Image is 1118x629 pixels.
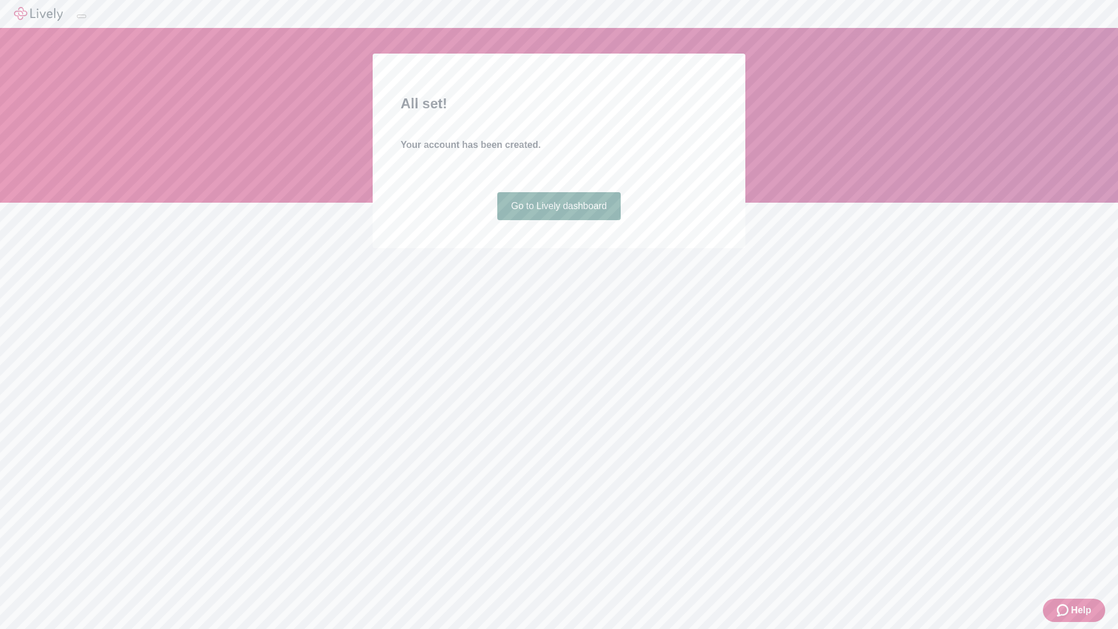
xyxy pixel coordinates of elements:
[14,7,63,21] img: Lively
[77,15,86,18] button: Log out
[1057,603,1071,617] svg: Zendesk support icon
[497,192,621,220] a: Go to Lively dashboard
[401,138,717,152] h4: Your account has been created.
[1043,599,1105,622] button: Zendesk support iconHelp
[401,93,717,114] h2: All set!
[1071,603,1091,617] span: Help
